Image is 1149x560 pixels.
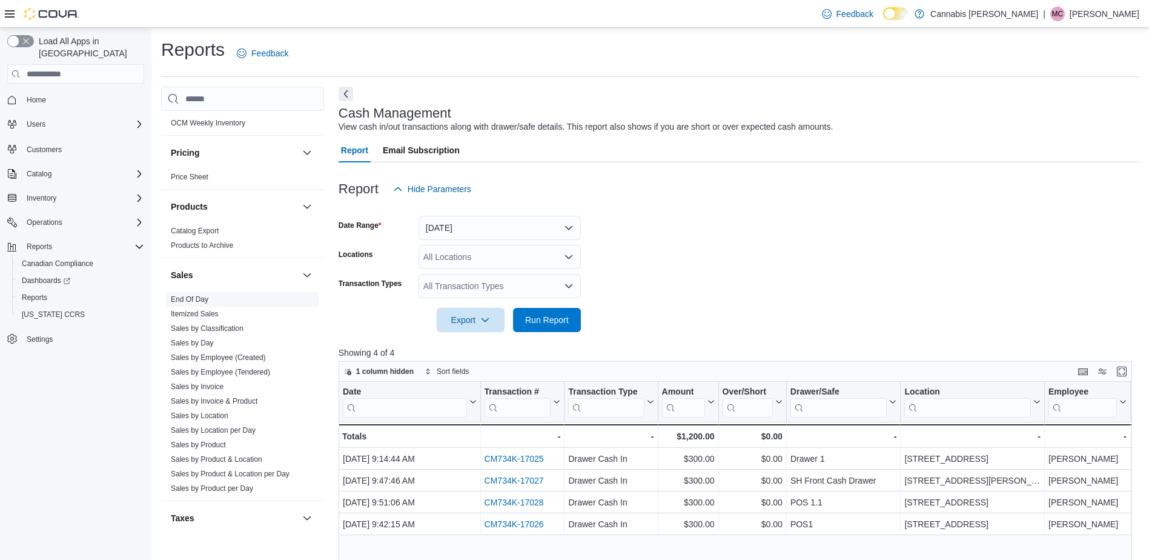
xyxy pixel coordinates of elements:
button: Products [171,201,297,213]
button: Canadian Compliance [12,255,149,272]
a: Sales by Classification [171,324,243,333]
div: Transaction Type [568,387,644,418]
div: Transaction # URL [484,387,551,418]
div: Amount [661,387,704,398]
button: Inventory [2,190,149,207]
label: Locations [339,250,373,259]
span: Itemized Sales [171,309,219,319]
label: Transaction Types [339,279,402,288]
span: 1 column hidden [356,367,414,376]
span: OCM Weekly Inventory [171,118,245,128]
a: Customers [22,142,67,157]
span: Inventory [27,193,56,203]
span: Sales by Employee (Created) [171,353,266,362]
div: POS 1.1 [790,495,897,510]
a: CM734K-17028 [484,498,543,507]
div: Drawer Cash In [568,473,654,488]
h3: Pricing [171,147,199,159]
span: Products to Archive [171,241,233,250]
a: Feedback [817,2,878,26]
div: Sales [161,292,324,501]
div: - [904,429,1041,444]
div: SH Front Cash Drawer [790,473,897,488]
span: End Of Day [171,295,208,304]
img: Cova [24,8,79,20]
button: Inventory [22,191,61,205]
button: Next [339,87,353,101]
a: Reports [17,290,52,305]
div: Drawer/Safe [790,387,887,418]
div: Location [904,387,1031,418]
button: Hide Parameters [388,177,476,201]
span: Settings [22,332,144,347]
button: Amount [661,387,714,418]
button: Export [437,308,505,332]
button: Settings [2,330,149,348]
button: Reports [2,238,149,255]
span: Feedback [836,8,873,20]
a: End Of Day [171,295,208,304]
span: Sales by Location [171,411,228,421]
a: Sales by Employee (Tendered) [171,368,270,376]
span: Reports [17,290,144,305]
h3: Sales [171,269,193,281]
div: Pricing [161,170,324,189]
button: Display options [1095,364,1110,379]
button: Pricing [171,147,297,159]
button: Users [2,116,149,133]
div: [DATE] 9:47:46 AM [343,473,477,488]
span: Feedback [251,47,288,59]
span: Sales by Location per Day [171,425,256,435]
a: Itemized Sales [171,310,219,318]
div: Drawer Cash In [568,452,654,466]
button: Home [2,91,149,108]
a: CM734K-17027 [484,476,543,485]
a: Price Sheet [171,173,208,181]
div: - [484,429,560,444]
div: Date [343,387,467,398]
a: Sales by Product & Location [171,455,262,464]
button: Catalog [22,167,56,181]
div: [PERSON_NAME] [1048,473,1127,488]
button: Run Report [513,308,581,332]
div: OCM [161,116,324,135]
button: Employee [1048,387,1127,418]
span: Run Report [525,314,569,326]
span: Home [27,95,46,105]
button: Products [300,199,314,214]
button: Taxes [300,511,314,525]
a: Settings [22,332,58,347]
button: [DATE] [419,216,581,240]
div: Totals [342,429,477,444]
div: - [1048,429,1127,444]
span: Users [27,119,45,129]
a: Sales by Product per Day [171,484,253,493]
div: $300.00 [661,452,714,466]
div: [PERSON_NAME] [1048,452,1127,466]
button: Operations [22,215,67,230]
div: $0.00 [722,517,782,532]
div: $300.00 [661,495,714,510]
button: Users [22,117,50,132]
a: Dashboards [12,272,149,289]
span: Export [444,308,497,332]
a: Sales by Product [171,441,226,449]
a: CM734K-17026 [484,519,543,529]
div: $1,200.00 [661,429,714,444]
div: $0.00 [722,429,782,444]
button: Catalog [2,165,149,182]
span: Sales by Product & Location per Day [171,469,290,479]
a: OCM Weekly Inventory [171,119,245,127]
div: View cash in/out transactions along with drawer/safe details. This report also shows if you are s... [339,121,833,133]
span: Sort fields [437,367,469,376]
button: Sort fields [420,364,474,379]
button: Sales [300,268,314,282]
div: Employee [1048,387,1117,398]
a: Sales by Location per Day [171,426,256,435]
p: [PERSON_NAME] [1070,7,1139,21]
a: CM734K-17025 [484,454,543,464]
div: [STREET_ADDRESS] [904,517,1041,532]
span: Price Sheet [171,172,208,182]
a: Dashboards [17,273,75,288]
span: Users [22,117,144,132]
